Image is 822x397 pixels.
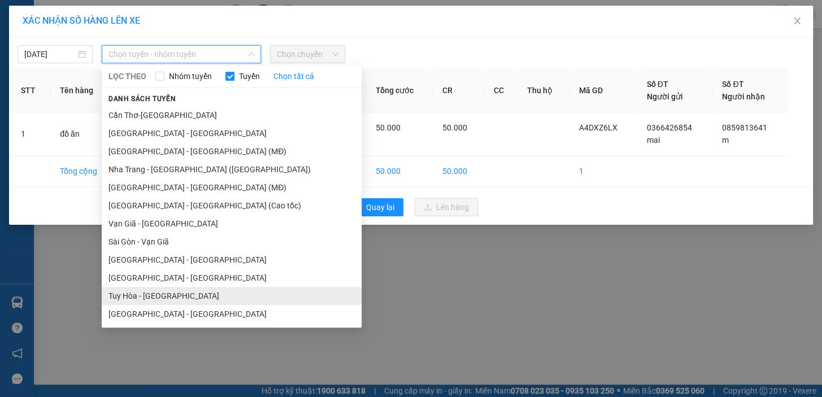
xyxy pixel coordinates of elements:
[24,48,76,60] input: 12/10/2025
[102,94,182,104] span: Danh sách tuyến
[12,112,51,156] td: 1
[366,201,394,213] span: Quay lại
[781,6,813,37] button: Close
[570,69,637,112] th: Mã GD
[108,70,146,82] span: LỌC THEO
[433,156,485,187] td: 50.000
[102,233,362,251] li: Sài Gòn - Vạn Giã
[793,16,802,25] span: close
[722,123,767,132] span: 0859813641
[102,197,362,215] li: [GEOGRAPHIC_DATA] - [GEOGRAPHIC_DATA] (Cao tốc)
[722,136,729,145] span: m
[248,51,255,58] span: down
[23,15,140,26] span: XÁC NHẬN SỐ HÀNG LÊN XE
[415,198,478,216] button: uploadLên hàng
[579,123,617,132] span: A4DXZ6LX
[102,160,362,178] li: Nha Trang - [GEOGRAPHIC_DATA] ([GEOGRAPHIC_DATA])
[164,70,216,82] span: Nhóm tuyến
[277,46,338,63] span: Chọn chuyến
[102,215,362,233] li: Vạn Giã - [GEOGRAPHIC_DATA]
[6,6,164,48] li: Cúc Tùng Limousine
[722,80,743,89] span: Số ĐT
[518,69,570,112] th: Thu hộ
[51,69,117,112] th: Tên hàng
[78,61,150,98] li: VP VP [GEOGRAPHIC_DATA] xe Limousine
[102,305,362,323] li: [GEOGRAPHIC_DATA] - [GEOGRAPHIC_DATA]
[367,156,433,187] td: 50.000
[51,156,117,187] td: Tổng cộng
[102,106,362,124] li: Cần Thơ-[GEOGRAPHIC_DATA]
[646,123,691,132] span: 0366426854
[102,269,362,287] li: [GEOGRAPHIC_DATA] - [GEOGRAPHIC_DATA]
[12,69,51,112] th: STT
[102,142,362,160] li: [GEOGRAPHIC_DATA] - [GEOGRAPHIC_DATA] (MĐ)
[102,251,362,269] li: [GEOGRAPHIC_DATA] - [GEOGRAPHIC_DATA]
[485,69,519,112] th: CC
[646,92,682,101] span: Người gửi
[102,124,362,142] li: [GEOGRAPHIC_DATA] - [GEOGRAPHIC_DATA]
[51,112,117,156] td: đồ ăn
[6,61,78,73] li: VP BX Tuy Hoà
[646,80,668,89] span: Số ĐT
[345,198,403,216] button: rollbackQuay lại
[102,178,362,197] li: [GEOGRAPHIC_DATA] - [GEOGRAPHIC_DATA] (MĐ)
[570,156,637,187] td: 1
[433,69,485,112] th: CR
[102,287,362,305] li: Tuy Hòa - [GEOGRAPHIC_DATA]
[722,92,765,101] span: Người nhận
[367,69,433,112] th: Tổng cước
[273,70,314,82] a: Chọn tất cả
[234,70,264,82] span: Tuyến
[376,123,401,132] span: 50.000
[6,76,14,84] span: environment
[442,123,467,132] span: 50.000
[108,46,254,63] span: Chọn tuyến - nhóm tuyến
[646,136,659,145] span: mai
